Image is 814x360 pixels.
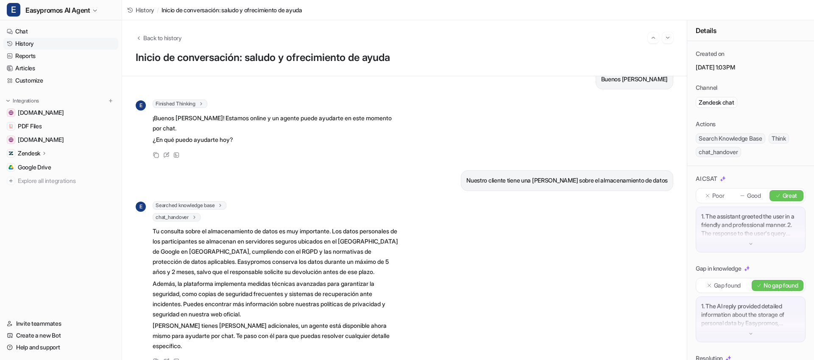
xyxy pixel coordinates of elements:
[696,63,806,72] p: [DATE] 1:03PM
[696,83,717,92] p: Channel
[25,4,90,16] span: Easypromos AI Agent
[136,33,182,42] button: Back to history
[696,174,717,183] p: AI CSAT
[769,133,789,144] span: Think
[18,149,40,158] p: Zendesk
[662,32,673,43] button: Go to next session
[665,34,671,42] img: Next session
[136,6,154,14] span: History
[701,212,800,238] p: 1. The assistant greeted the user in a friendly and professional manner. 2. The response to the u...
[3,107,118,119] a: easypromos-apiref.redoc.ly[DOMAIN_NAME]
[153,321,401,351] p: [PERSON_NAME] tienes [PERSON_NAME] adicionales, un agente está disponible ahora mismo para ayudar...
[153,279,401,319] p: Además, la plataforma implementa medidas técnicas avanzadas para garantizar la seguridad, como co...
[3,25,118,37] a: Chat
[699,98,734,107] p: Zendesk chat
[3,134,118,146] a: www.easypromosapp.com[DOMAIN_NAME]
[18,174,115,188] span: Explore all integrations
[712,191,725,200] p: Poor
[748,331,754,337] img: down-arrow
[3,175,118,187] a: Explore all integrations
[18,108,64,117] span: [DOMAIN_NAME]
[143,33,182,42] span: Back to history
[153,226,401,277] p: Tu consulta sobre el almacenamiento de datos es muy importante. Los datos personales de los parti...
[648,32,659,43] button: Go to previous session
[127,6,154,14] a: History
[3,161,118,173] a: Google DriveGoogle Drive
[108,98,114,104] img: menu_add.svg
[153,100,207,108] span: Finished Thinking
[5,98,11,104] img: expand menu
[136,52,673,64] h1: Inicio de conversación: saludo y ofrecimiento de ayuda
[601,74,668,84] p: Buenos [PERSON_NAME]
[748,241,754,247] img: down-arrow
[13,97,39,104] p: Integrations
[136,100,146,111] span: E
[7,3,20,17] span: E
[3,75,118,86] a: Customize
[696,147,741,157] span: chat_handover
[696,264,742,273] p: Gap in knowledge
[3,50,118,62] a: Reports
[701,302,800,327] p: 1. The AI reply provided detailed information about the storage of personal data by Easypromos, i...
[3,318,118,330] a: Invite teammates
[696,120,716,128] p: Actions
[3,330,118,341] a: Create a new Bot
[3,62,118,74] a: Articles
[8,137,14,142] img: www.easypromosapp.com
[8,124,14,129] img: PDF Files
[696,50,725,58] p: Created on
[157,6,159,14] span: /
[8,165,14,170] img: Google Drive
[687,20,814,41] div: Details
[3,38,118,50] a: History
[8,110,14,115] img: easypromos-apiref.redoc.ly
[3,97,42,105] button: Integrations
[136,202,146,212] span: E
[696,133,765,144] span: Search Knowledge Base
[650,34,656,42] img: Previous session
[466,175,668,186] p: Nuestro cliente tiene una [PERSON_NAME] sobre el almacenamiento de datos
[153,213,201,222] span: chat_handover
[153,201,226,210] span: Searched knowledge base
[3,341,118,353] a: Help and support
[8,151,14,156] img: Zendesk
[18,163,51,172] span: Google Drive
[747,191,761,200] p: Good
[18,122,42,130] span: PDF Files
[153,135,401,145] p: ¿En qué puedo ayudarte hoy?
[18,136,64,144] span: [DOMAIN_NAME]
[7,177,15,185] img: explore all integrations
[764,281,798,290] p: No gap found
[3,120,118,132] a: PDF FilesPDF Files
[162,6,302,14] span: Inicio de conversación: saludo y ofrecimiento de ayuda
[783,191,797,200] p: Great
[714,281,741,290] p: Gap found
[153,113,401,133] p: ¡Buenos [PERSON_NAME]! Estamos online y un agente puede ayudarte en este momento por chat.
